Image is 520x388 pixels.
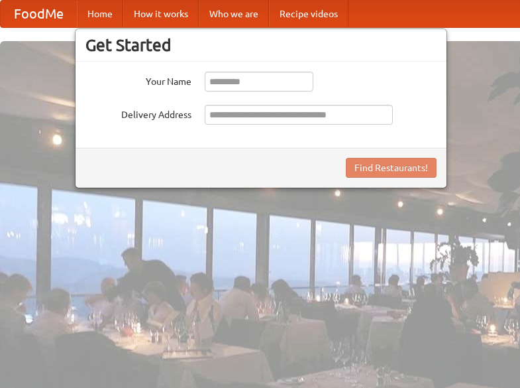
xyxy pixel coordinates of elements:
[269,1,348,27] a: Recipe videos
[85,35,437,55] h3: Get Started
[85,105,191,121] label: Delivery Address
[346,158,437,178] button: Find Restaurants!
[77,1,123,27] a: Home
[85,72,191,88] label: Your Name
[123,1,199,27] a: How it works
[1,1,77,27] a: FoodMe
[199,1,269,27] a: Who we are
